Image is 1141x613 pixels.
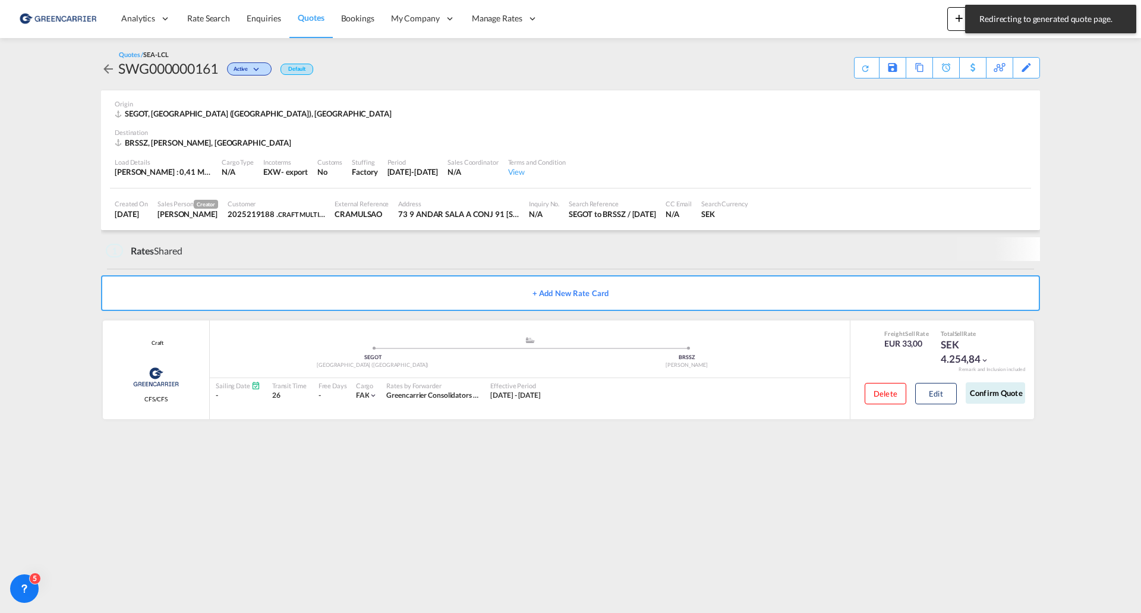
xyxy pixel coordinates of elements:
[386,381,478,390] div: Rates by Forwarder
[884,338,929,350] div: EUR 33,00
[523,337,537,343] md-icon: assets/icons/custom/ship-fill.svg
[281,166,308,177] div: - export
[247,13,281,23] span: Enquiries
[278,209,361,219] span: CRAFT MULTIMODAL LTDA
[298,12,324,23] span: Quotes
[341,13,374,23] span: Bookings
[157,209,218,219] div: Fredrik Fagerman
[101,62,115,76] md-icon: icon-arrow-left
[666,199,692,208] div: CC Email
[106,244,182,257] div: Shared
[447,166,498,177] div: N/A
[187,13,230,23] span: Rate Search
[149,339,164,347] div: Contract / Rate Agreement / Tariff / Spot Pricing Reference Number: Craft
[387,166,439,177] div: 31 Dec 2025
[386,391,551,400] span: Greencarrier Consolidators ([GEOGRAPHIC_DATA])
[356,381,378,390] div: Cargo
[508,166,566,177] div: View
[272,391,307,401] div: 26
[144,395,168,403] span: CFS/CFS
[228,209,325,219] div: 2025219188 .
[125,109,392,118] span: SEGOT, [GEOGRAPHIC_DATA] ([GEOGRAPHIC_DATA]), [GEOGRAPHIC_DATA]
[915,383,957,404] button: Edit
[131,245,155,256] span: Rates
[130,362,182,392] img: Greencarrier Consolidator
[101,59,118,78] div: icon-arrow-left
[115,166,212,177] div: [PERSON_NAME] : 0,41 MT | Volumetric Wt : 0,40 CBM | Chargeable Wt : 0,41 W/M
[335,199,389,208] div: External Reference
[905,330,915,337] span: Sell
[398,209,519,219] div: 73 9 ANDAR SALA A CONJ 91 AVENIDA JURUBATUBA 73, SP, ITAIM BIBI
[701,209,748,219] div: SEK
[447,158,498,166] div: Sales Coordinator
[272,381,307,390] div: Transit Time
[529,209,559,219] div: N/A
[228,199,325,208] div: Customer
[119,50,169,59] div: Quotes /SEA-LCL
[18,5,98,32] img: 609dfd708afe11efa14177256b0082fb.png
[884,329,929,338] div: Freight Rate
[263,166,281,177] div: EXW
[218,59,275,78] div: Change Status Here
[952,13,997,23] span: New
[861,58,873,73] div: Quote PDF is not available at this time
[143,51,168,58] span: SEA-LCL
[194,200,218,209] span: Creator
[880,58,906,78] div: Save As Template
[115,199,148,208] div: Created On
[387,158,439,166] div: Period
[569,199,656,208] div: Search Reference
[216,361,530,369] div: [GEOGRAPHIC_DATA] ([GEOGRAPHIC_DATA])
[569,209,656,219] div: SEGOT to BRSSZ / 6 Oct 2025
[216,391,260,401] div: -
[954,330,964,337] span: Sell
[317,166,342,177] div: No
[234,65,251,77] span: Active
[950,366,1034,373] div: Remark and Inclusion included
[319,391,321,401] div: -
[216,354,530,361] div: SEGOT
[115,137,294,148] div: BRSSZ, Santos, Americas
[352,158,377,166] div: Stuffing
[317,158,342,166] div: Customs
[981,356,989,364] md-icon: icon-chevron-down
[966,382,1025,404] button: Confirm Quote
[121,12,155,24] span: Analytics
[472,12,522,24] span: Manage Rates
[398,199,519,208] div: Address
[319,381,347,390] div: Free Days
[115,209,148,219] div: 6 Oct 2025
[530,361,844,369] div: [PERSON_NAME]
[508,158,566,166] div: Terms and Condition
[941,329,1000,338] div: Total Rate
[860,62,871,73] md-icon: icon-refresh
[251,381,260,390] md-icon: Schedules Available
[157,199,218,209] div: Sales Person
[115,128,1026,137] div: Destination
[490,391,541,400] span: [DATE] - [DATE]
[216,381,260,390] div: Sailing Date
[952,11,966,25] md-icon: icon-plus 400-fg
[701,199,748,208] div: Search Currency
[352,166,377,177] div: Factory Stuffing
[118,59,218,78] div: SWG000000161
[263,158,308,166] div: Incoterms
[115,158,212,166] div: Load Details
[356,391,370,400] span: FAK
[149,339,164,347] span: Craft
[976,13,1126,25] span: Redirecting to generated quote page.
[280,64,313,75] div: Default
[391,12,440,24] span: My Company
[947,7,1001,31] button: icon-plus 400-fgNewicon-chevron-down
[369,391,377,400] md-icon: icon-chevron-down
[101,275,1040,311] button: + Add New Rate Card
[335,209,389,219] div: CRAMULSAO
[666,209,692,219] div: N/A
[227,62,272,76] div: Change Status Here
[865,383,906,404] button: Delete
[115,99,1026,108] div: Origin
[222,158,254,166] div: Cargo Type
[529,199,559,208] div: Inquiry No.
[115,108,395,119] div: SEGOT, Gothenburg (Goteborg), Europe
[251,67,265,73] md-icon: icon-chevron-down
